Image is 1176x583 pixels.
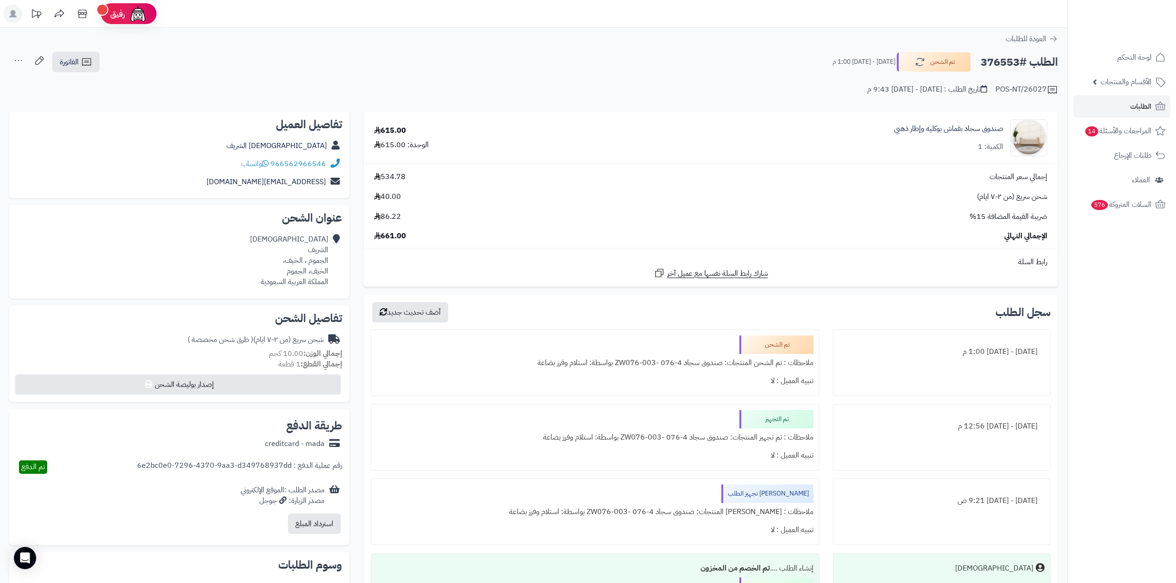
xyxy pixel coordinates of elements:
[377,354,813,372] div: ملاحظات : تم الشحن المنتجات: صندوق سجاد 4-076 -ZW076-003 بواسطة: استلام وفرز بضاعة
[377,372,813,390] div: تنبيه العميل : لا
[1114,149,1151,162] span: طلبات الإرجاع
[832,57,895,67] small: [DATE] - [DATE] 1:00 م
[739,335,813,354] div: تم الشحن
[372,302,448,323] button: أضف تحديث جديد
[1084,124,1151,137] span: المراجعات والأسئلة
[206,176,326,187] a: [EMAIL_ADDRESS][DOMAIN_NAME]
[701,563,770,574] b: تم الخصم من المخزون
[1113,24,1167,43] img: logo-2.png
[1073,120,1170,142] a: المراجعات والأسئلة14
[1006,33,1046,44] span: العودة للطلبات
[17,119,342,130] h2: تفاصيل العميل
[1004,231,1047,242] span: الإجمالي النهائي
[374,172,406,182] span: 534.78
[1130,100,1151,113] span: الطلبات
[1073,193,1170,216] a: السلات المتروكة576
[374,231,406,242] span: 661.00
[978,142,1003,152] div: الكمية: 1
[897,52,971,72] button: تم الشحن
[667,268,768,279] span: شارك رابط السلة نفسها مع عميل آخر
[867,84,987,95] div: تاريخ الطلب : [DATE] - [DATE] 9:43 م
[377,428,813,447] div: ملاحظات : تم تجهيز المنتجات: صندوق سجاد 4-076 -ZW076-003 بواسطة: استلام وفرز بضاعة
[52,52,100,72] a: الفاتورة
[377,559,813,577] div: إنشاء الطلب ....
[110,8,125,19] span: رفيق
[367,257,1054,267] div: رابط السلة
[278,359,342,370] small: 1 قطعة
[1011,119,1047,156] img: 1752322466-1-90x90.jpg
[286,420,342,431] h2: طريقة الدفع
[250,234,328,287] div: [DEMOGRAPHIC_DATA] الشريف الجموم ، الخيف، الخيف، الجموم المملكة العربية السعودية
[303,348,342,359] strong: إجمالي الوزن:
[1117,51,1151,64] span: لوحة التحكم
[839,417,1045,435] div: [DATE] - [DATE] 12:56 م
[188,334,253,345] span: ( طرق شحن مخصصة )
[226,140,327,151] a: [DEMOGRAPHIC_DATA] الشريف
[60,56,79,68] span: الفاتورة
[995,307,1051,318] h3: سجل الطلب
[374,140,429,150] div: الوحدة: 615.00
[721,484,813,503] div: [PERSON_NAME] تجهيز الطلب
[1101,75,1151,88] span: الأقسام والمنتجات
[955,563,1033,574] div: [DEMOGRAPHIC_DATA]
[981,53,1058,72] h2: الطلب #376553
[839,492,1045,510] div: [DATE] - [DATE] 9:21 ص
[970,211,1047,222] span: ضريبة القيمة المضافة 15%
[17,559,342,571] h2: وسوم الطلبات
[377,521,813,539] div: تنبيه العميل : لا
[241,485,325,506] div: مصدر الطلب :الموقع الإلكتروني
[374,211,401,222] span: 86.22
[839,343,1045,361] div: [DATE] - [DATE] 1:00 م
[995,84,1058,95] div: POS-NT/26027
[14,547,36,569] div: Open Intercom Messenger
[17,313,342,324] h2: تفاصيل الشحن
[241,158,269,169] a: واتساب
[1073,46,1170,68] a: لوحة التحكم
[288,514,341,534] button: استرداد المبلغ
[1073,169,1170,191] a: العملاء
[188,335,324,345] div: شحن سريع (من ٢-٧ ايام)
[374,125,406,136] div: 615.00
[21,461,45,472] span: تم الدفع
[1091,200,1108,210] span: 576
[1090,198,1151,211] span: السلات المتروكة
[129,5,147,23] img: ai-face.png
[739,410,813,428] div: تم التجهيز
[241,496,325,506] div: مصدر الزيارة: جوجل
[270,158,326,169] a: 966562966546
[374,192,401,202] span: 40.00
[137,460,342,474] div: رقم عملية الدفع : 6e2bc0e0-7296-4370-9aa3-d349768937dd
[894,124,1003,134] a: صندوق سجاد بقماش بوكليه وإطار ذهبي
[977,192,1047,202] span: شحن سريع (من ٢-٧ ايام)
[377,503,813,521] div: ملاحظات : [PERSON_NAME] المنتجات: صندوق سجاد 4-076 -ZW076-003 بواسطة: استلام وفرز بضاعة
[1006,33,1058,44] a: العودة للطلبات
[1073,144,1170,167] a: طلبات الإرجاع
[265,439,325,449] div: creditcard - mada
[269,348,342,359] small: 10.00 كجم
[1073,95,1170,118] a: الطلبات
[17,212,342,223] h2: عنوان الشحن
[25,5,48,25] a: تحديثات المنصة
[989,172,1047,182] span: إجمالي سعر المنتجات
[1085,126,1098,136] span: 14
[377,447,813,465] div: تنبيه العميل : لا
[654,267,768,279] a: شارك رابط السلة نفسها مع عميل آخر
[1132,174,1150,186] span: العملاء
[15,374,341,395] button: إصدار بوليصة الشحن
[300,359,342,370] strong: إجمالي القطع:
